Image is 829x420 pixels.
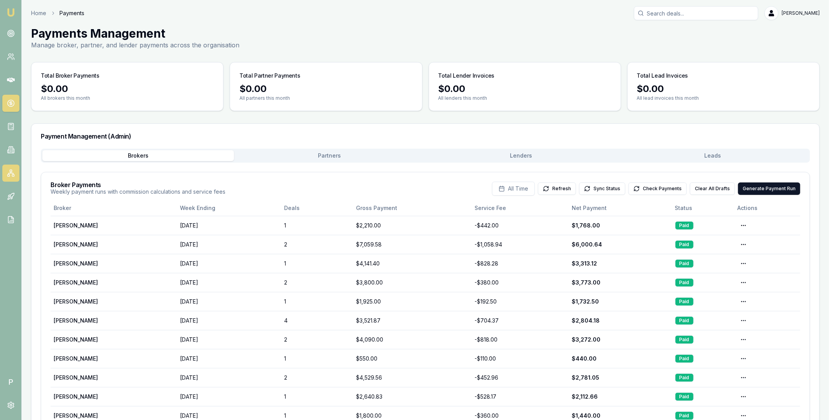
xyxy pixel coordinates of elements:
[675,373,694,382] div: Paid
[54,241,174,248] div: [PERSON_NAME]
[6,8,16,17] img: emu-icon-u.png
[572,412,669,420] div: $1,440.00
[284,393,350,401] div: 1
[634,6,758,20] input: Search deals
[628,182,687,195] button: Check Payments
[475,241,565,248] div: - $1,058.94
[492,182,535,196] button: All Time
[41,133,810,139] h3: Payment Management (Admin)
[177,273,281,292] td: [DATE]
[675,259,694,268] div: Paid
[54,412,174,420] div: [PERSON_NAME]
[572,355,669,363] div: $440.00
[475,355,565,363] div: - $110.00
[426,150,617,161] button: Lenders
[356,260,468,267] div: $4,141.40
[675,221,694,230] div: Paid
[637,95,810,101] p: All lead invoices this month
[41,72,99,80] h3: Total Broker Payments
[572,393,669,401] div: $2,112.66
[54,393,174,401] div: [PERSON_NAME]
[438,72,495,80] h3: Total Lender Invoices
[284,279,350,286] div: 2
[51,188,225,196] p: Weekly payment runs with commission calculations and service fees
[31,26,239,40] h1: Payments Management
[281,200,353,216] th: Deals
[438,83,611,95] div: $0.00
[675,354,694,363] div: Paid
[284,336,350,344] div: 2
[177,200,281,216] th: Week Ending
[41,83,214,95] div: $0.00
[234,150,426,161] button: Partners
[672,200,734,216] th: Status
[54,298,174,305] div: [PERSON_NAME]
[54,355,174,363] div: [PERSON_NAME]
[572,279,669,286] div: $3,773.00
[177,368,281,387] td: [DATE]
[579,182,625,195] button: Sync Status
[356,336,468,344] div: $4,090.00
[356,241,468,248] div: $7,059.58
[284,317,350,325] div: 4
[356,317,468,325] div: $3,521.87
[675,335,694,344] div: Paid
[284,412,350,420] div: 1
[177,311,281,330] td: [DATE]
[177,349,281,368] td: [DATE]
[54,336,174,344] div: [PERSON_NAME]
[471,200,569,216] th: Service Fee
[356,374,468,382] div: $4,529.56
[54,222,174,229] div: [PERSON_NAME]
[637,72,688,80] h3: Total Lead Invoices
[637,83,810,95] div: $0.00
[617,150,808,161] button: Leads
[51,182,225,188] h3: Broker Payments
[572,317,669,325] div: $2,804.18
[54,279,174,286] div: [PERSON_NAME]
[675,240,694,249] div: Paid
[538,182,576,195] button: Refresh
[177,235,281,254] td: [DATE]
[41,95,214,101] p: All brokers this month
[177,292,281,311] td: [DATE]
[572,298,669,305] div: $1,732.50
[675,316,694,325] div: Paid
[54,260,174,267] div: [PERSON_NAME]
[239,95,412,101] p: All partners this month
[51,200,177,216] th: Broker
[690,182,735,195] button: Clear All Drafts
[31,9,84,17] nav: breadcrumb
[572,222,669,229] div: $1,768.00
[675,411,694,420] div: Paid
[475,222,565,229] div: - $442.00
[2,373,19,390] span: P
[475,374,565,382] div: - $452.96
[356,279,468,286] div: $3,800.00
[475,298,565,305] div: - $192.50
[738,182,800,195] button: Generate Payment Run
[675,278,694,287] div: Paid
[54,374,174,382] div: [PERSON_NAME]
[353,200,471,216] th: Gross Payment
[572,260,669,267] div: $3,313.12
[356,412,468,420] div: $1,800.00
[675,392,694,401] div: Paid
[59,9,84,17] span: Payments
[569,200,672,216] th: Net Payment
[782,10,820,16] span: [PERSON_NAME]
[475,260,565,267] div: - $828.28
[31,9,46,17] a: Home
[284,355,350,363] div: 1
[284,260,350,267] div: 1
[177,216,281,235] td: [DATE]
[284,298,350,305] div: 1
[54,317,174,325] div: [PERSON_NAME]
[356,298,468,305] div: $1,925.00
[177,330,281,349] td: [DATE]
[239,72,300,80] h3: Total Partner Payments
[42,150,234,161] button: Brokers
[572,241,669,248] div: $6,000.64
[239,83,412,95] div: $0.00
[475,393,565,401] div: - $528.17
